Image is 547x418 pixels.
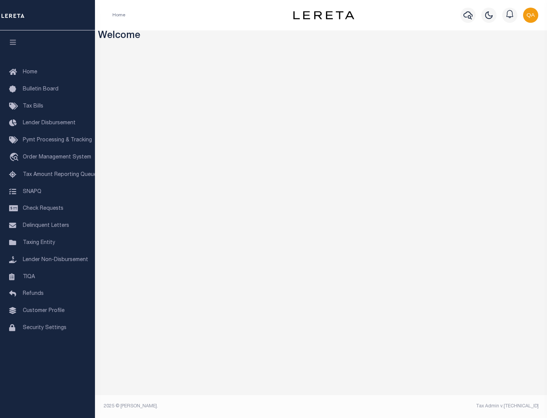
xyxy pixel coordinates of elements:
span: Tax Amount Reporting Queue [23,172,97,177]
span: Bulletin Board [23,87,58,92]
li: Home [112,12,125,19]
img: svg+xml;base64,PHN2ZyB4bWxucz0iaHR0cDovL3d3dy53My5vcmcvMjAwMC9zdmciIHBvaW50ZXItZXZlbnRzPSJub25lIi... [523,8,538,23]
span: SNAPQ [23,189,41,194]
i: travel_explore [9,153,21,163]
span: Lender Disbursement [23,120,76,126]
span: Taxing Entity [23,240,55,245]
span: Order Management System [23,155,91,160]
span: Delinquent Letters [23,223,69,228]
span: Customer Profile [23,308,65,313]
span: TIQA [23,274,35,279]
span: Tax Bills [23,104,43,109]
div: Tax Admin v.[TECHNICAL_ID] [327,403,539,410]
h3: Welcome [98,30,544,42]
div: 2025 © [PERSON_NAME]. [98,403,321,410]
span: Lender Non-Disbursement [23,257,88,263]
img: logo-dark.svg [293,11,354,19]
span: Refunds [23,291,44,296]
span: Check Requests [23,206,63,211]
span: Security Settings [23,325,66,331]
span: Pymt Processing & Tracking [23,138,92,143]
span: Home [23,70,37,75]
